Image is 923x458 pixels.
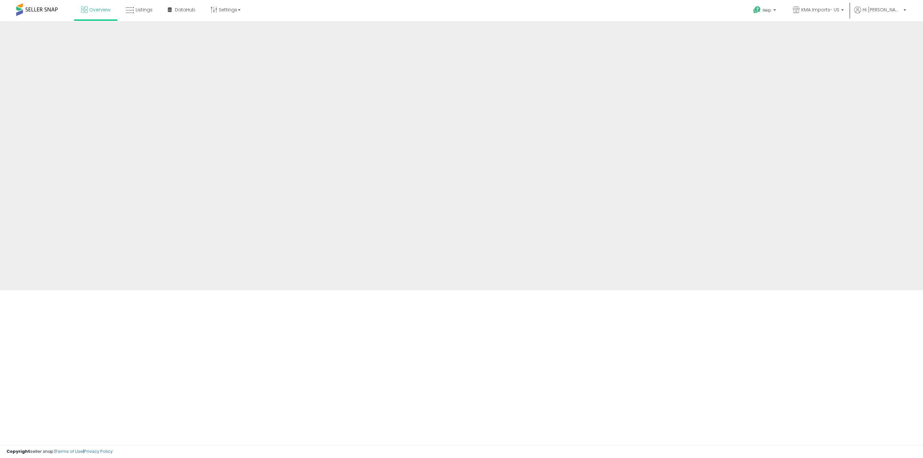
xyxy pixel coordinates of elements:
[136,6,153,13] span: Listings
[89,6,110,13] span: Overview
[748,1,782,21] a: Help
[175,6,195,13] span: DataHub
[863,6,902,13] span: Hi [PERSON_NAME]
[753,6,761,14] i: Get Help
[763,7,771,13] span: Help
[854,6,906,21] a: Hi [PERSON_NAME]
[801,6,839,13] span: KMA Imports- US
